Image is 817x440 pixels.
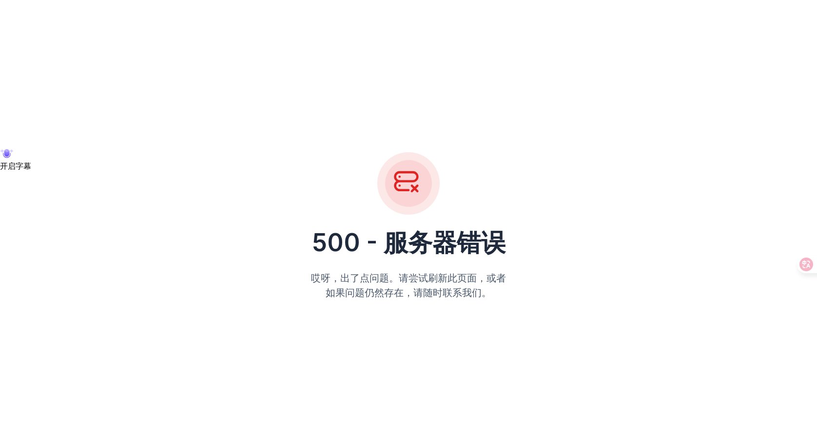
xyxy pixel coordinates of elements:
div: 给我们留言 [10,115,185,141]
font: 如果问题仍然存在，请随时联系我们。 [326,287,491,299]
font: 哎呀，出了点问题。请尝试刷新此页面，或者 [311,272,506,284]
font: 500 - 服务器错误 [312,228,506,257]
img: Patrick 的个人资料图片 [19,16,39,35]
img: eesel 的个人资料图片 [57,16,76,35]
div: 关闭 [168,16,185,33]
font: 消息 [139,328,153,336]
font: 你好👋 [19,69,64,85]
font: 给我们留言 [20,124,54,132]
font: 我们能帮上什么忙？ [19,86,142,102]
button: 消息 [97,304,195,343]
font: 家 [45,328,52,336]
img: Amogh 的个人资料图片 [38,16,58,35]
